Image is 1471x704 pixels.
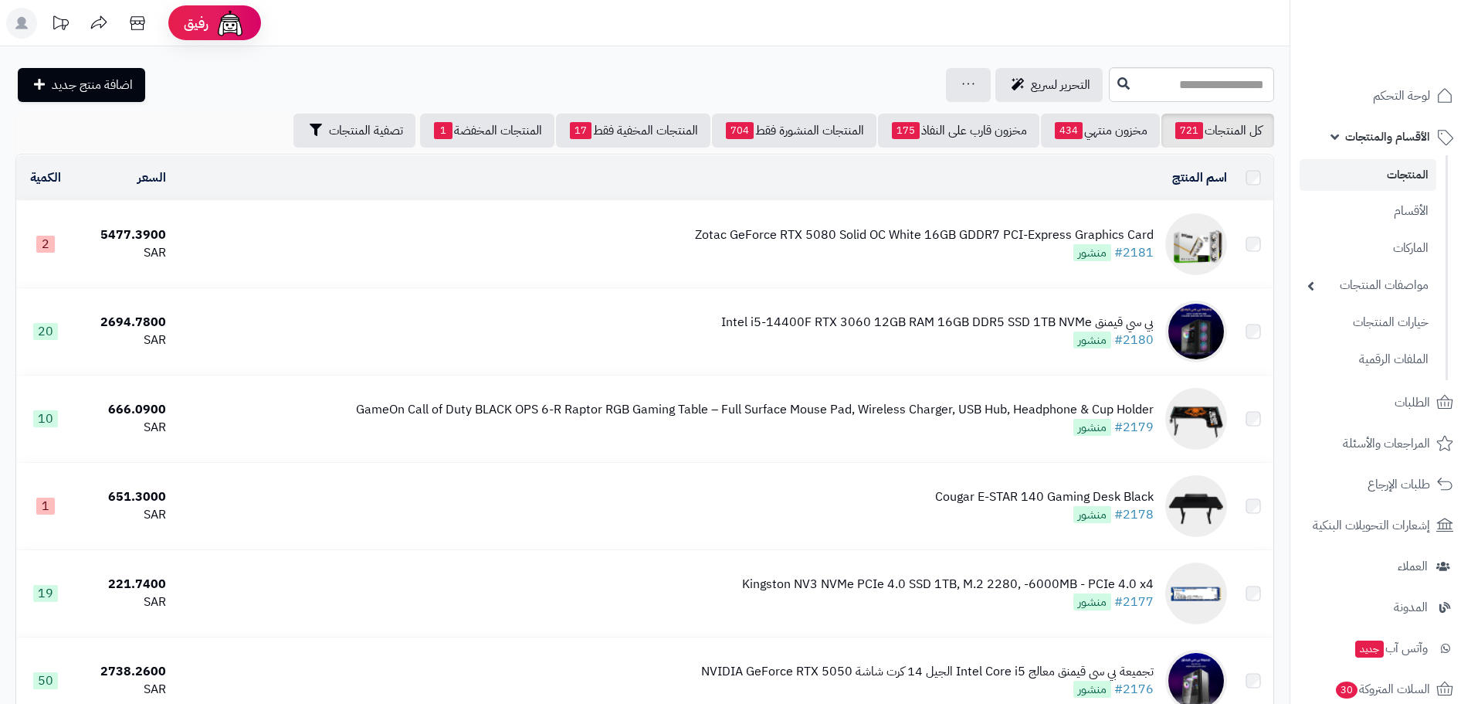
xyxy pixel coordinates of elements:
span: 50 [33,672,58,689]
span: 434 [1055,122,1083,139]
a: المنتجات [1300,159,1436,191]
div: 666.0900 [82,401,166,419]
img: Zotac GeForce RTX 5080 Solid OC White 16GB GDDR7 PCI-Express Graphics Card [1165,213,1227,275]
a: العملاء [1300,548,1462,585]
span: منشور [1073,244,1111,261]
div: SAR [82,244,166,262]
span: 20 [33,323,58,340]
a: #2176 [1114,680,1154,699]
span: منشور [1073,506,1111,523]
a: التحرير لسريع [995,68,1103,102]
div: SAR [82,506,166,524]
span: 30 [1336,682,1357,699]
img: ai-face.png [215,8,246,39]
span: تصفية المنتجات [329,121,403,140]
span: طلبات الإرجاع [1368,474,1430,495]
span: التحرير لسريع [1031,76,1090,94]
div: SAR [82,332,166,349]
div: تجميعة بي سي قيمنق معالج Intel Core i5 الجيل 14 كرت شاشة NVIDIA GeForce RTX 5050 [701,663,1154,681]
a: وآتس آبجديد [1300,630,1462,667]
a: تحديثات المنصة [41,8,80,43]
a: المنتجات المخفية فقط17 [556,114,710,148]
span: المدونة [1394,597,1428,618]
div: 651.3000 [82,488,166,506]
a: #2181 [1114,243,1154,262]
div: Zotac GeForce RTX 5080 Solid OC White 16GB GDDR7 PCI-Express Graphics Card [695,226,1154,244]
a: الطلبات [1300,384,1462,421]
a: طلبات الإرجاع [1300,466,1462,503]
span: 1 [36,498,55,515]
span: منشور [1073,332,1111,349]
button: تصفية المنتجات [293,114,415,148]
div: 5477.3900 [82,226,166,244]
a: المدونة [1300,589,1462,626]
a: لوحة التحكم [1300,77,1462,114]
span: منشور [1073,419,1111,436]
span: العملاء [1398,556,1428,577]
a: السعر [137,168,166,187]
img: Cougar E-STAR 140 Gaming Desk Black [1165,475,1227,537]
a: الماركات [1300,232,1436,265]
span: 721 [1175,122,1203,139]
a: المراجعات والأسئلة [1300,425,1462,462]
div: GameOn Call of Duty BLACK OPS 6-R Raptor RGB Gaming Table – Full Surface Mouse Pad, Wireless Char... [356,401,1154,419]
div: بي سي قيمنق Intel i5-14400F RTX 3060 12GB RAM 16GB DDR5 SSD 1TB NVMe [721,314,1154,332]
a: اضافة منتج جديد [18,68,145,102]
a: #2178 [1114,505,1154,524]
span: 10 [33,410,58,427]
span: 704 [726,122,754,139]
span: رفيق [184,14,208,32]
span: 17 [570,122,591,139]
span: منشور [1073,593,1111,610]
div: 221.7400 [82,576,166,593]
img: Kingston NV3 NVMe PCIe 4.0 SSD 1TB, M.2 2280, -6000MB - PCIe 4.0 x4 [1165,563,1227,624]
span: وآتس آب [1354,638,1428,659]
a: مخزون قارب على النفاذ175 [878,114,1039,148]
a: إشعارات التحويلات البنكية [1300,507,1462,544]
span: السلات المتروكة [1334,678,1430,700]
span: 19 [33,585,58,602]
div: 2694.7800 [82,314,166,332]
a: #2177 [1114,593,1154,611]
a: #2179 [1114,418,1154,437]
div: SAR [82,419,166,437]
span: المراجعات والأسئلة [1343,433,1430,454]
span: 1 [434,122,452,139]
span: لوحة التحكم [1373,85,1430,107]
a: خيارات المنتجات [1300,306,1436,339]
a: مواصفات المنتجات [1300,269,1436,302]
img: بي سي قيمنق Intel i5-14400F RTX 3060 12GB RAM 16GB DDR5 SSD 1TB NVMe [1165,301,1227,362]
a: الأقسام [1300,195,1436,228]
a: كل المنتجات721 [1161,114,1274,148]
a: المنتجات المخفضة1 [420,114,554,148]
span: اضافة منتج جديد [52,76,133,94]
div: Cougar E-STAR 140 Gaming Desk Black [935,488,1154,506]
a: مخزون منتهي434 [1041,114,1160,148]
span: الطلبات [1395,392,1430,413]
a: المنتجات المنشورة فقط704 [712,114,876,148]
div: SAR [82,681,166,699]
a: الملفات الرقمية [1300,343,1436,376]
div: SAR [82,593,166,611]
a: اسم المنتج [1172,168,1227,187]
div: 2738.2600 [82,663,166,681]
span: إشعارات التحويلات البنكية [1313,515,1430,536]
div: Kingston NV3 NVMe PCIe 4.0 SSD 1TB, M.2 2280, -6000MB - PCIe 4.0 x4 [742,576,1154,593]
img: logo-2.png [1366,41,1456,73]
span: 2 [36,236,55,253]
span: جديد [1355,641,1384,658]
img: GameOn Call of Duty BLACK OPS 6-R Raptor RGB Gaming Table – Full Surface Mouse Pad, Wireless Char... [1165,388,1227,450]
span: منشور [1073,681,1111,698]
a: الكمية [30,168,61,187]
span: الأقسام والمنتجات [1345,126,1430,148]
span: 175 [892,122,920,139]
a: #2180 [1114,331,1154,349]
